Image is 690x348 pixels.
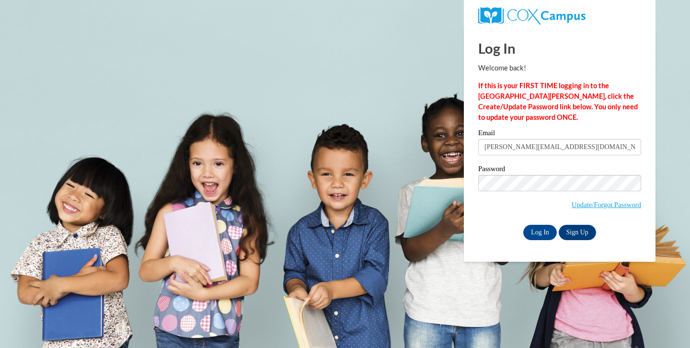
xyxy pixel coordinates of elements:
a: Update/Forgot Password [572,201,641,209]
label: Password [478,165,641,175]
img: COX Campus [478,7,586,24]
input: Log In [523,225,557,240]
a: Sign Up [559,225,596,240]
a: COX Campus [478,7,641,24]
h1: Log In [478,38,641,58]
label: Email [478,129,641,139]
strong: If this is your FIRST TIME logging in to the [GEOGRAPHIC_DATA][PERSON_NAME], click the Create/Upd... [478,81,638,121]
p: Welcome back! [478,63,641,73]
